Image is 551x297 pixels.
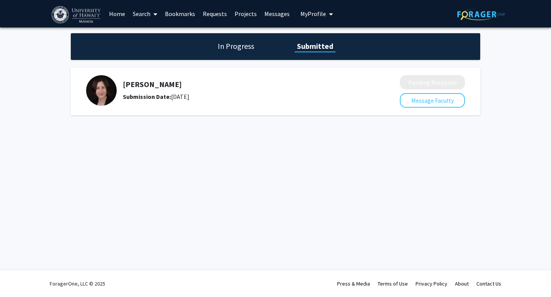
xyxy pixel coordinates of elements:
a: Projects [231,0,261,27]
button: Message Faculty [400,93,465,108]
a: Press & Media [337,280,370,287]
a: Home [105,0,129,27]
h1: In Progress [215,41,256,52]
span: My Profile [300,10,326,18]
div: [DATE] [123,92,359,101]
a: Bookmarks [161,0,199,27]
img: ForagerOne Logo [457,8,505,20]
a: Terms of Use [378,280,408,287]
a: Message Faculty [400,97,465,104]
a: Privacy Policy [416,280,447,287]
b: Submission Date: [123,93,171,100]
a: Contact Us [476,280,501,287]
a: Search [129,0,161,27]
img: University of Hawaiʻi at Mānoa Logo [52,6,102,23]
h1: Submitted [295,41,336,52]
a: Requests [199,0,231,27]
a: About [455,280,469,287]
div: ForagerOne, LLC © 2025 [50,270,105,297]
iframe: Chat [6,263,33,291]
h5: [PERSON_NAME] [123,80,359,89]
img: Profile Picture [86,75,117,106]
button: Pending Response [400,75,465,89]
a: Messages [261,0,293,27]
